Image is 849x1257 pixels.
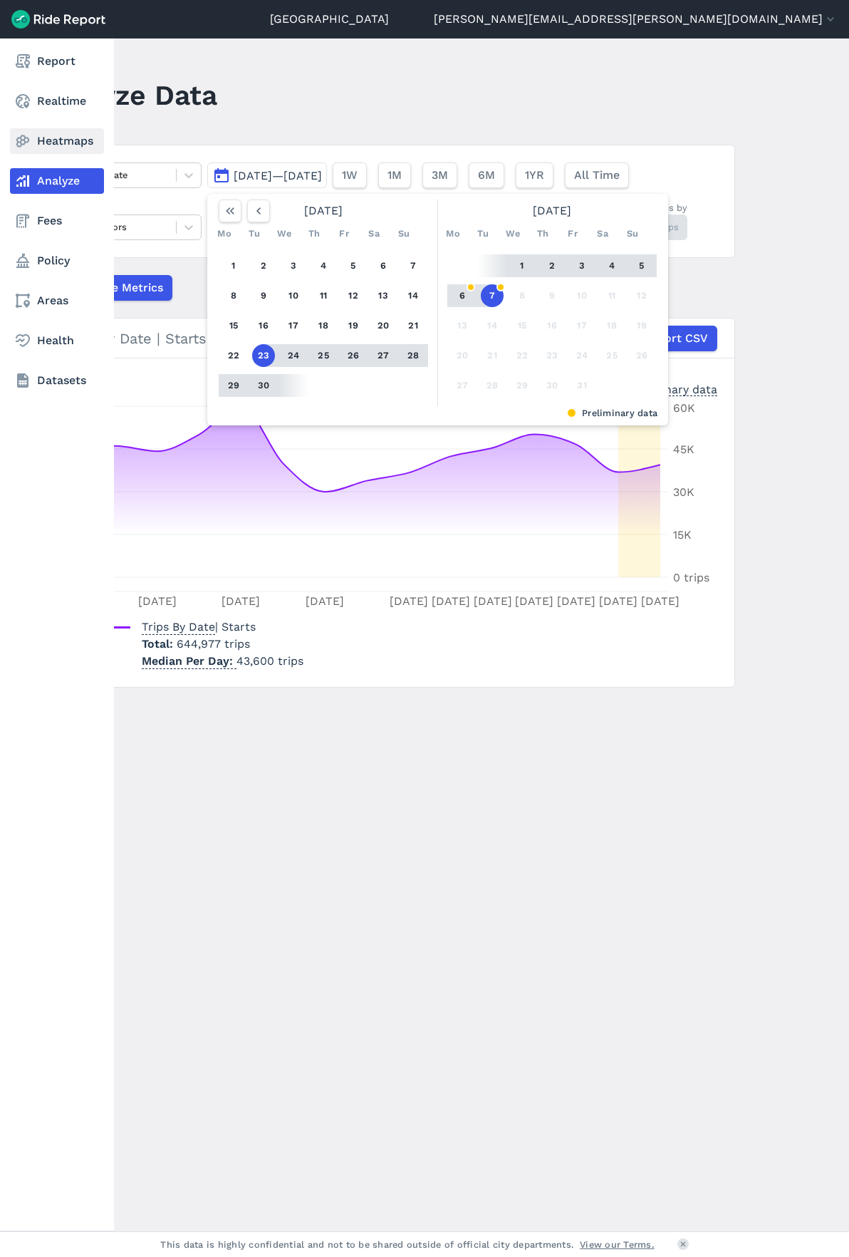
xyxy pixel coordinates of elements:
button: 23 [252,344,275,367]
button: 14 [481,314,504,337]
div: Tu [243,222,266,245]
button: 8 [511,284,533,307]
div: Sa [363,222,385,245]
div: Tu [472,222,494,245]
button: 15 [222,314,245,337]
h1: Analyze Data [41,76,217,115]
button: 26 [630,344,653,367]
span: | Starts [142,620,256,633]
a: Heatmaps [10,128,104,154]
button: 16 [252,314,275,337]
button: 12 [630,284,653,307]
tspan: [DATE] [474,594,512,608]
span: Compare Metrics [68,279,163,296]
button: 4 [312,254,335,277]
div: We [501,222,524,245]
span: 1W [342,167,358,184]
button: 30 [541,374,563,397]
button: 27 [372,344,395,367]
button: 17 [571,314,593,337]
button: 12 [342,284,365,307]
button: 19 [630,314,653,337]
p: 43,600 trips [142,653,303,670]
button: [DATE]—[DATE] [207,162,327,188]
span: 3M [432,167,448,184]
button: 10 [571,284,593,307]
div: Preliminary data [218,406,657,420]
a: Fees [10,208,104,234]
tspan: [DATE] [557,594,595,608]
tspan: [DATE] [138,594,177,608]
span: 1M [387,167,402,184]
button: 26 [342,344,365,367]
button: 21 [402,314,424,337]
button: 10 [282,284,305,307]
button: 23 [541,344,563,367]
div: Fr [333,222,355,245]
div: Mo [213,222,236,245]
div: Th [531,222,554,245]
button: 3M [422,162,457,188]
div: [DATE] [442,200,662,222]
span: Trips By Date [142,616,215,635]
a: View our Terms. [580,1238,655,1251]
div: Preliminary data [626,381,717,396]
button: 30 [252,374,275,397]
button: 8 [222,284,245,307]
tspan: 30K [673,485,694,499]
button: 16 [541,314,563,337]
a: Analyze [10,168,104,194]
tspan: 15K [673,528,692,542]
button: 19 [342,314,365,337]
div: Th [303,222,325,245]
div: Su [392,222,415,245]
button: 7 [402,254,424,277]
tspan: [DATE] [306,594,344,608]
a: Realtime [10,88,104,114]
button: 21 [481,344,504,367]
button: 25 [600,344,623,367]
button: 2 [252,254,275,277]
button: 29 [222,374,245,397]
button: 1YR [516,162,553,188]
button: 3 [571,254,593,277]
button: 1 [222,254,245,277]
button: 14 [402,284,424,307]
button: 1 [511,254,533,277]
button: 13 [451,314,474,337]
button: 2 [541,254,563,277]
button: 28 [481,374,504,397]
tspan: [DATE] [599,594,637,608]
tspan: [DATE] [432,594,470,608]
div: Fr [561,222,584,245]
button: 11 [600,284,623,307]
button: 7 [481,284,504,307]
button: 24 [282,344,305,367]
img: Ride Report [11,10,105,29]
button: 3 [282,254,305,277]
div: [DATE] [213,200,434,222]
tspan: 0 trips [673,571,709,584]
button: [PERSON_NAME][EMAIL_ADDRESS][PERSON_NAME][DOMAIN_NAME] [434,11,838,28]
button: 6M [469,162,504,188]
span: 6M [478,167,495,184]
tspan: [DATE] [222,594,260,608]
button: 18 [600,314,623,337]
span: [DATE]—[DATE] [234,169,322,182]
button: 5 [630,254,653,277]
button: 22 [222,344,245,367]
tspan: 60K [673,401,695,415]
a: [GEOGRAPHIC_DATA] [270,11,389,28]
tspan: 45K [673,443,694,456]
button: 13 [372,284,395,307]
button: All Time [565,162,629,188]
button: 9 [252,284,275,307]
a: Health [10,328,104,353]
button: 6 [372,254,395,277]
button: 5 [342,254,365,277]
span: All Time [574,167,620,184]
button: 22 [511,344,533,367]
button: 17 [282,314,305,337]
a: Policy [10,248,104,274]
button: 25 [312,344,335,367]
